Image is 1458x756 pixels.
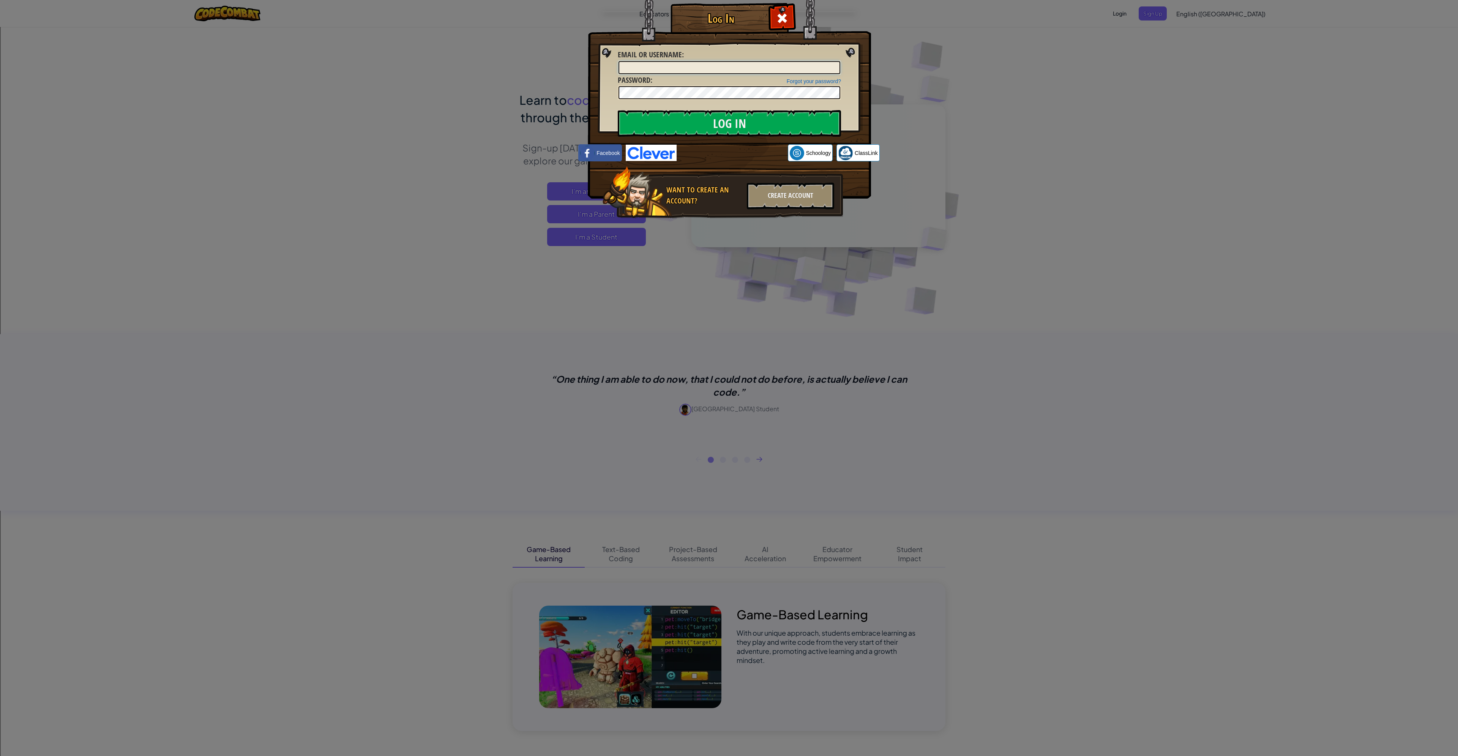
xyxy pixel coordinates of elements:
[3,44,1455,51] div: Rename
[3,10,1455,17] div: Sort New > Old
[787,78,841,84] a: Forgot your password?
[3,3,1455,10] div: Sort A > Z
[618,49,682,60] span: Email or Username
[618,49,684,60] label: :
[3,51,1455,58] div: Move To ...
[838,146,853,160] img: classlink-logo-small.png
[666,185,742,206] div: Want to create an account?
[3,37,1455,44] div: Sign out
[677,145,788,161] iframe: Sign in with Google Button
[3,24,1455,30] div: Delete
[3,30,1455,37] div: Options
[618,110,841,137] input: Log In
[790,146,804,160] img: schoology.png
[806,149,831,157] span: Schoology
[626,145,677,161] img: clever-logo-blue.png
[618,75,652,86] label: :
[596,149,620,157] span: Facebook
[747,183,834,209] div: Create Account
[3,17,1455,24] div: Move To ...
[618,75,650,85] span: Password
[580,146,595,160] img: facebook_small.png
[855,149,878,157] span: ClassLink
[672,12,769,25] h1: Log In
